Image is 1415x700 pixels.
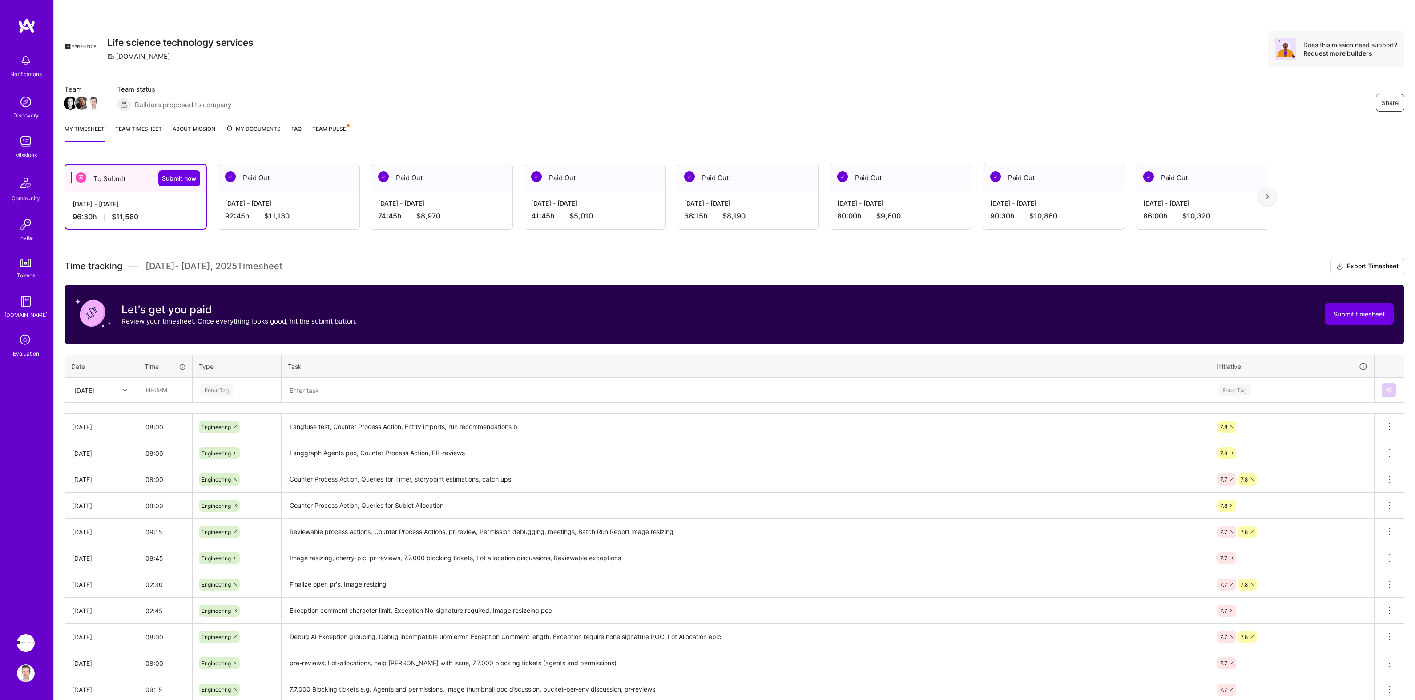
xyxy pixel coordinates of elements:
div: Missions [15,150,37,160]
div: To Submit [65,165,206,192]
span: 7.7 [1220,529,1227,535]
div: Enter Tag [200,383,233,397]
span: $11,580 [112,212,138,222]
div: Evaluation [13,349,39,358]
input: HH:MM [139,378,192,402]
div: Does this mission need support? [1303,40,1397,49]
img: Invite [17,215,35,233]
div: [DATE] [72,659,131,668]
button: Submit now [158,170,200,186]
div: [DATE] [72,449,131,458]
span: 7.7 [1220,607,1227,614]
img: Paid Out [684,171,695,182]
span: Team [65,85,99,94]
img: Team Member Avatar [87,97,100,110]
div: [DATE] [72,632,131,642]
span: Engineering [202,476,231,483]
textarea: Image resizing, cherry-pic, pr-reviews, 7.7.000 blocking tickets, Lot allocation discussions, Rev... [282,546,1209,571]
textarea: Finalize open pr's, Image resizing [282,572,1209,597]
span: 7.7 [1220,634,1227,640]
img: Builders proposed to company [117,97,131,112]
a: Apprentice: Life science technology services [15,634,37,652]
a: Team Member Avatar [88,96,99,111]
span: 7.7 [1220,581,1227,588]
i: icon SelectionTeam [17,332,34,349]
span: $10,320 [1182,211,1210,221]
div: [DATE] [72,422,131,432]
textarea: Exception comment character limit, Exception No-signature required, Image resizeing poc [282,599,1209,623]
span: Engineering [202,555,231,562]
div: [DATE] - [DATE] [225,198,352,208]
textarea: Debug AI Exception grouping, Debug incompatible uom error, Exception Comment length, Exception re... [282,625,1209,649]
input: HH:MM [138,468,192,491]
img: Submit [1385,387,1392,394]
div: Paid Out [1136,164,1278,191]
div: 90:30 h [990,211,1117,221]
img: Avatar [1275,38,1296,60]
img: tokens [20,259,31,267]
textarea: Langgraph Agents poc, Counter Process Action, PR-reviews [282,441,1209,465]
div: Paid Out [677,164,818,191]
div: Community [12,194,40,203]
span: Engineering [202,502,231,509]
div: [DATE] - [DATE] [990,198,1117,208]
div: [DATE] - [DATE] [1143,198,1270,208]
a: User Avatar [15,664,37,682]
div: Tokens [17,271,35,280]
span: 7.8 [1220,450,1227,457]
a: Team Pulse [312,124,349,142]
span: $9,600 [876,211,901,221]
span: 7.8 [1241,581,1248,588]
span: Time tracking [65,261,122,272]
div: 74:45 h [378,211,505,221]
img: Paid Out [531,171,542,182]
img: Team Member Avatar [75,97,89,110]
div: Paid Out [218,164,359,191]
span: $8,190 [722,211,746,221]
div: Discovery [13,111,39,120]
img: Apprentice: Life science technology services [17,634,35,652]
span: 7.7 [1220,660,1227,667]
img: Company Logo [65,31,97,63]
div: Enter Tag [1218,383,1251,397]
span: $10,860 [1029,211,1057,221]
span: Engineering [202,450,231,457]
img: Paid Out [1143,171,1154,182]
div: 41:45 h [531,211,658,221]
div: [DATE] [72,527,131,537]
button: Export Timesheet [1330,258,1404,275]
img: discovery [17,93,35,111]
i: icon Chevron [123,388,127,392]
div: [DATE] [74,385,94,395]
div: Paid Out [983,164,1125,191]
img: teamwork [17,133,35,150]
img: To Submit [76,172,86,183]
span: Engineering [202,660,231,667]
img: logo [18,18,36,34]
input: HH:MM [138,441,192,465]
span: Team Pulse [312,125,346,132]
img: Paid Out [378,171,389,182]
a: About Mission [173,124,215,142]
input: HH:MM [138,415,192,439]
span: My Documents [226,124,281,134]
i: icon Download [1336,262,1343,271]
div: 80:00 h [837,211,964,221]
input: HH:MM [138,520,192,544]
div: 92:45 h [225,211,352,221]
span: Engineering [202,529,231,535]
input: HH:MM [138,599,192,623]
a: Team timesheet [115,124,162,142]
h3: Life science technology services [107,37,254,48]
span: Engineering [202,607,231,614]
span: Team status [117,85,231,94]
span: Engineering [202,424,231,430]
img: guide book [17,292,35,310]
input: HH:MM [138,625,192,649]
div: [DATE] - [DATE] [684,198,811,208]
div: Request more builders [1303,49,1397,57]
div: 86:00 h [1143,211,1270,221]
span: 7.7 [1220,555,1227,562]
span: $11,130 [264,211,290,221]
div: Notifications [10,69,42,79]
